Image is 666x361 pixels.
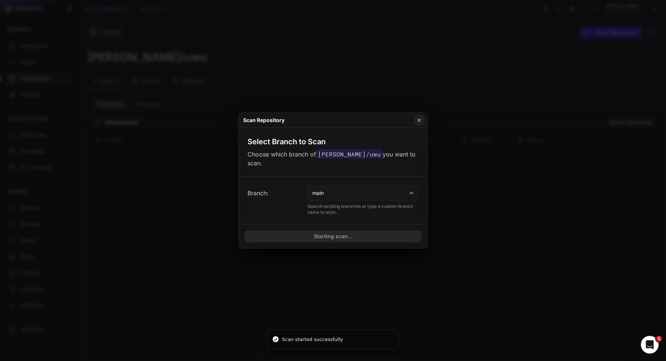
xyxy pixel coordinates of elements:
button: Starting scan... [245,230,421,242]
span: main [312,189,324,197]
span: Branch: [248,189,269,198]
p: Search existing branches or type a custom branch name to scan. [307,203,418,215]
code: [PERSON_NAME]/uwu [316,150,383,158]
p: Choose which branch of you want to scan. [248,150,418,168]
iframe: Intercom live chat [641,336,659,354]
h3: Select Branch to Scan [248,136,326,147]
div: Scan started successfully [282,336,343,343]
span: 1 [656,336,662,342]
h4: Scan Repository [243,117,285,124]
button: main [307,186,418,200]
